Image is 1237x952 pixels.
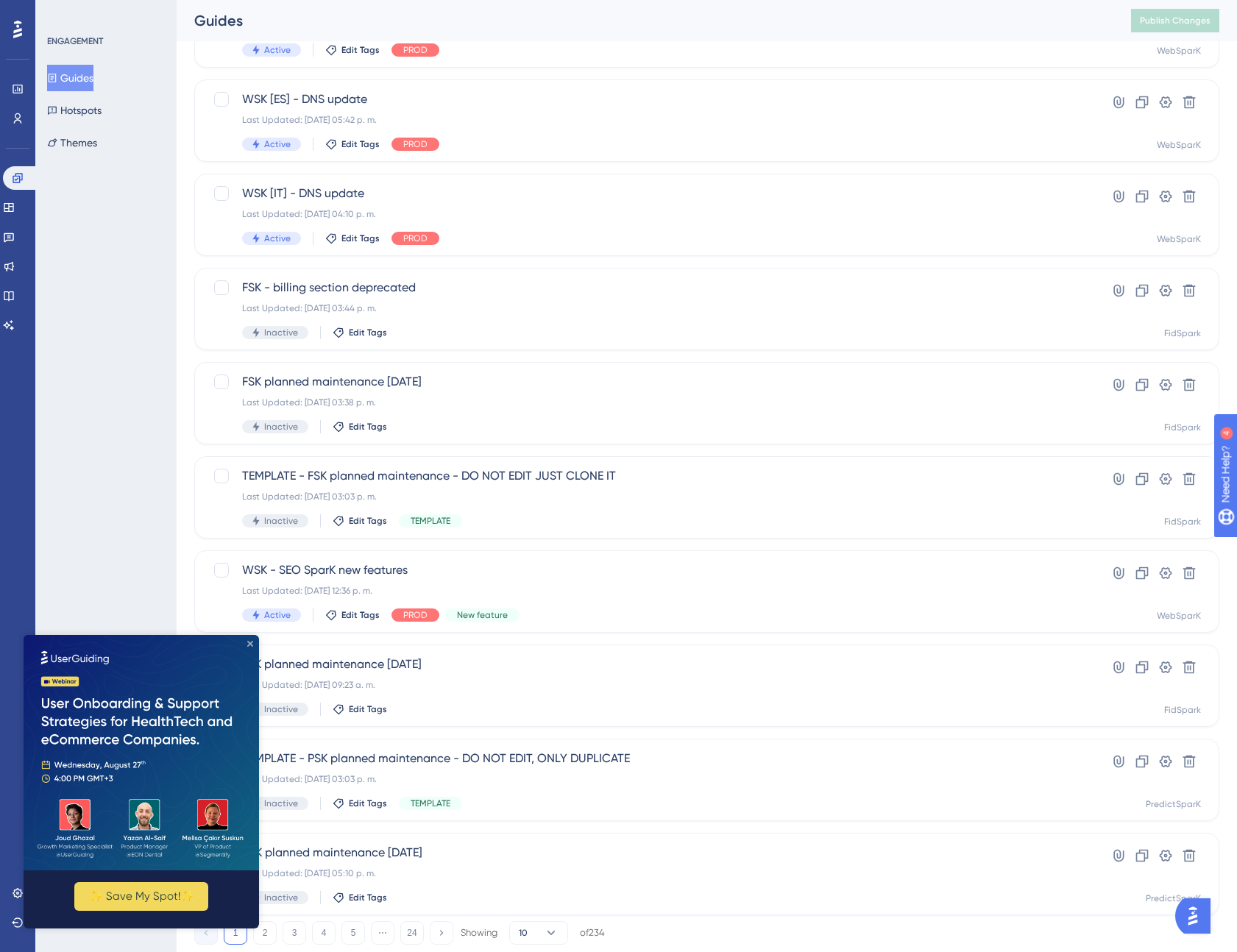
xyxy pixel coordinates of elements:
div: FidSpark [1164,704,1201,716]
div: Close Preview [224,6,230,12]
button: 3 [283,921,306,945]
button: Themes [47,129,97,156]
span: Edit Tags [341,44,380,56]
div: 4 [102,7,107,19]
button: Guides [47,65,93,91]
div: Last Updated: [DATE] 03:03 p. m. [242,773,1054,785]
button: Publish Changes [1131,9,1219,32]
div: Last Updated: [DATE] 05:10 p. m. [242,867,1054,879]
div: FidSpark [1164,516,1201,527]
button: Edit Tags [333,421,387,433]
span: Edit Tags [349,327,387,338]
div: Last Updated: [DATE] 03:44 p. m. [242,302,1054,314]
div: Last Updated: [DATE] 03:38 p. m. [242,397,1054,408]
span: Edit Tags [341,609,380,621]
button: 10 [509,921,568,945]
span: TEMPLATE - FSK planned maintenance - DO NOT EDIT JUST CLONE IT [242,467,1054,485]
span: Active [264,232,291,244]
button: Edit Tags [333,798,387,809]
span: FSK - billing section deprecated [242,279,1054,296]
span: Edit Tags [349,892,387,903]
button: Edit Tags [333,892,387,903]
span: Active [264,138,291,150]
span: Active [264,609,291,621]
div: WebSparK [1157,233,1201,245]
div: Last Updated: [DATE] 05:42 p. m. [242,114,1054,126]
span: FSK planned maintenance [DATE] [242,373,1054,391]
span: TEMPLATE [411,515,450,527]
div: of 234 [580,926,605,939]
span: WSK [IT] - DNS update [242,185,1054,202]
div: Last Updated: [DATE] 03:03 p. m. [242,491,1054,502]
button: 4 [312,921,336,945]
span: New feature [457,609,508,621]
span: TEMPLATE [411,798,450,809]
button: ✨ Save My Spot!✨ [51,247,185,276]
iframe: UserGuiding AI Assistant Launcher [1175,894,1219,938]
button: 2 [253,921,277,945]
span: PROD [403,609,428,621]
button: Edit Tags [333,327,387,338]
span: Need Help? [35,4,92,21]
div: Last Updated: [DATE] 09:23 a. m. [242,679,1054,691]
div: FidSpark [1164,422,1201,433]
span: PROD [403,44,428,56]
div: PredictSparK [1146,892,1201,904]
button: 5 [341,921,365,945]
span: WSK - SEO SparK new features [242,561,1054,579]
span: PSK planned maintenance [DATE] [242,844,1054,862]
span: Inactive [264,703,298,715]
span: Inactive [264,327,298,338]
button: Edit Tags [325,138,380,150]
button: Hotspots [47,97,102,124]
div: ENGAGEMENT [47,35,103,47]
span: Publish Changes [1140,15,1211,26]
div: WebSparK [1157,610,1201,622]
span: Edit Tags [341,232,380,244]
div: WebSparK [1157,45,1201,57]
button: Edit Tags [325,44,380,56]
span: Edit Tags [349,515,387,527]
span: Inactive [264,798,298,809]
div: Showing [461,926,497,939]
div: Guides [194,10,1094,31]
span: TEMPLATE - PSK planned maintenance - DO NOT EDIT, ONLY DUPLICATE [242,750,1054,767]
button: 1 [224,921,247,945]
span: PROD [403,138,428,150]
button: Edit Tags [325,232,380,244]
span: Edit Tags [349,421,387,433]
button: ⋯ [371,921,394,945]
div: Last Updated: [DATE] 12:36 p. m. [242,585,1054,597]
button: Edit Tags [325,609,380,621]
button: Edit Tags [333,703,387,715]
div: FidSpark [1164,327,1201,339]
span: Active [264,44,291,56]
span: Edit Tags [341,138,380,150]
div: WebSparK [1157,139,1201,151]
div: PredictSparK [1146,798,1201,810]
span: Edit Tags [349,798,387,809]
span: 10 [519,927,528,939]
span: Inactive [264,892,298,903]
div: Last Updated: [DATE] 04:10 p. m. [242,208,1054,220]
button: Edit Tags [333,515,387,527]
span: PROD [403,232,428,244]
span: Edit Tags [349,703,387,715]
span: Inactive [264,515,298,527]
span: WSK [ES] - DNS update [242,90,1054,108]
span: Inactive [264,421,298,433]
button: 24 [400,921,424,945]
span: FSK planned maintenance [DATE] [242,656,1054,673]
